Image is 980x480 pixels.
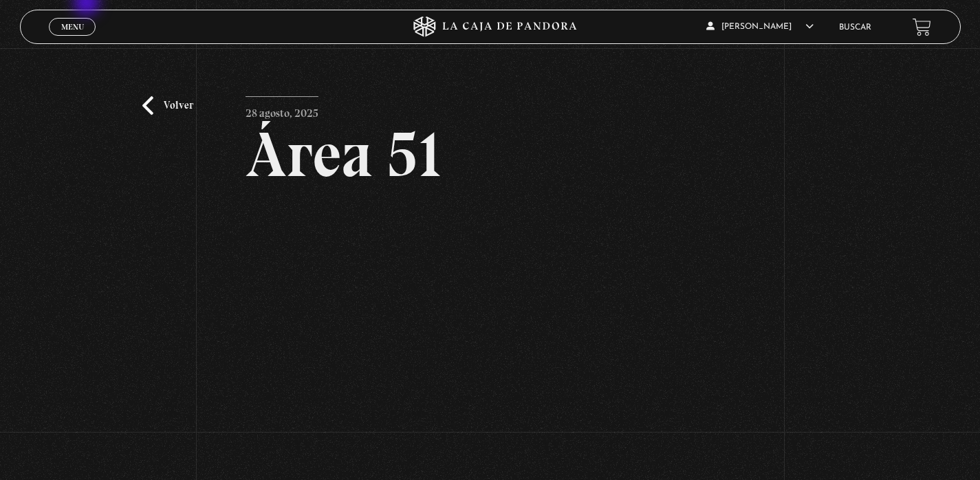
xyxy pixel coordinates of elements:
[56,34,89,44] span: Cerrar
[142,96,193,115] a: Volver
[246,96,318,124] p: 28 agosto, 2025
[839,23,871,32] a: Buscar
[61,23,84,31] span: Menu
[706,23,814,31] span: [PERSON_NAME]
[913,17,931,36] a: View your shopping cart
[246,123,734,186] h2: Área 51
